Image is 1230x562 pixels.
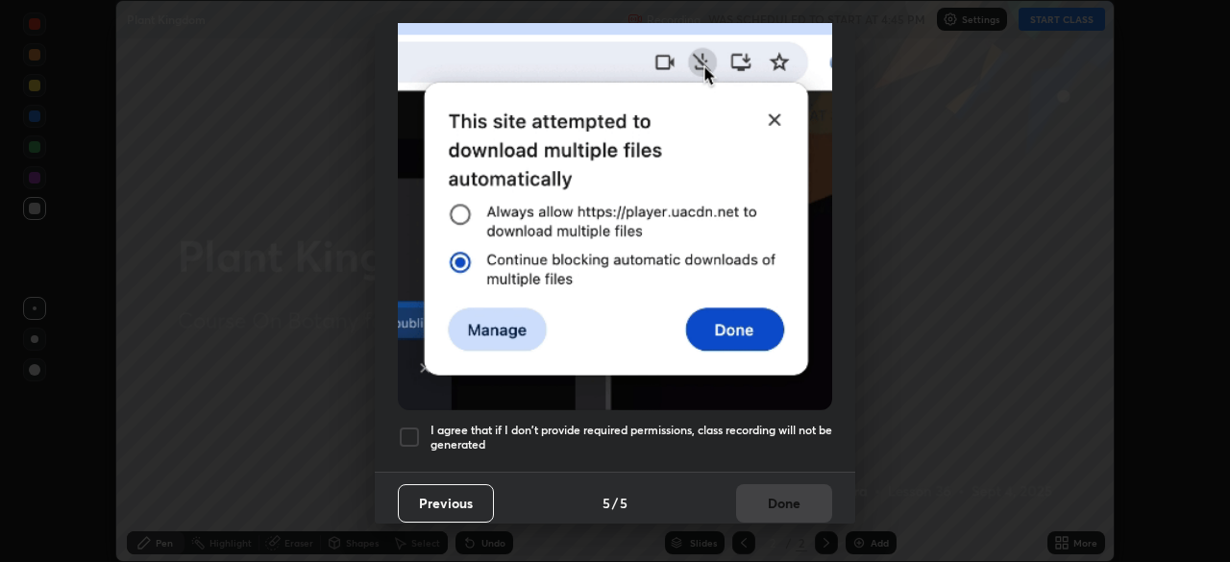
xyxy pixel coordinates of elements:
[603,493,610,513] h4: 5
[430,423,832,452] h5: I agree that if I don't provide required permissions, class recording will not be generated
[620,493,627,513] h4: 5
[398,484,494,523] button: Previous
[612,493,618,513] h4: /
